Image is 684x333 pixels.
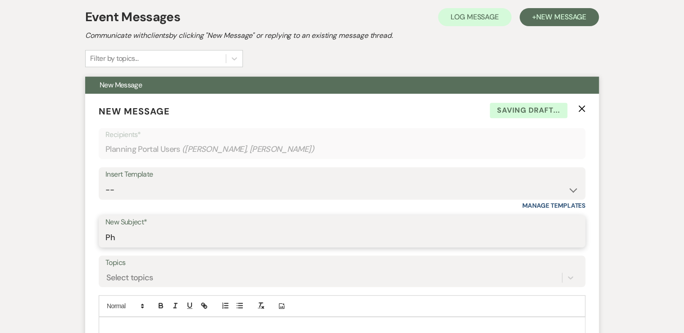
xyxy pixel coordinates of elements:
p: Recipients* [105,129,579,141]
label: Topics [105,256,579,269]
span: ( [PERSON_NAME], [PERSON_NAME] ) [182,143,315,155]
a: Manage Templates [522,201,585,210]
button: +New Message [520,8,599,26]
span: Log Message [451,12,499,22]
div: Planning Portal Users [105,141,579,158]
h2: Communicate with clients by clicking "New Message" or replying to an existing message thread. [85,30,599,41]
label: New Subject* [105,216,579,229]
span: New Message [99,105,170,117]
span: Saving draft... [490,103,567,118]
h1: Event Messages [85,8,180,27]
span: New Message [100,80,142,90]
div: Filter by topics... [90,53,138,64]
div: Select topics [106,272,153,284]
div: Insert Template [105,168,579,181]
button: Log Message [438,8,511,26]
span: New Message [536,12,586,22]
